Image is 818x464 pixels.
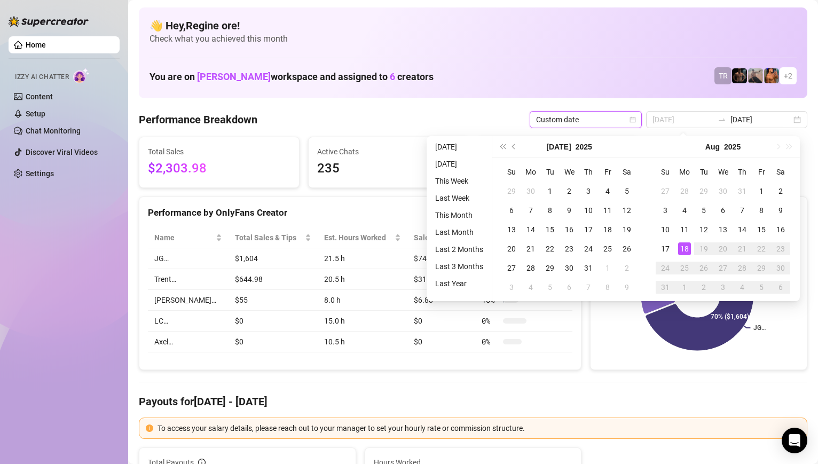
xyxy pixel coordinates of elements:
div: 8 [544,204,556,217]
th: Name [148,227,229,248]
td: 2025-08-03 [656,201,675,220]
div: 14 [736,223,749,236]
td: $0 [229,332,318,352]
div: 4 [736,281,749,294]
td: 2025-08-02 [617,258,636,278]
button: Previous month (PageUp) [508,136,520,158]
th: Total Sales & Tips [229,227,318,248]
input: End date [730,114,791,125]
td: $0 [407,311,475,332]
td: 2025-08-15 [752,220,771,239]
div: 8 [601,281,614,294]
span: calendar [630,116,636,123]
div: 29 [697,185,710,198]
td: 2025-08-02 [771,182,790,201]
div: 2 [697,281,710,294]
li: [DATE] [431,140,487,153]
td: 2025-08-09 [771,201,790,220]
td: 2025-08-03 [502,278,521,297]
div: 5 [755,281,768,294]
td: 2025-09-04 [733,278,752,297]
td: 2025-07-02 [560,182,579,201]
div: Est. Hours Worked [324,232,392,243]
td: 2025-07-01 [540,182,560,201]
div: 11 [601,204,614,217]
td: 2025-07-23 [560,239,579,258]
td: 2025-08-17 [656,239,675,258]
th: Fr [598,162,617,182]
li: [DATE] [431,158,487,170]
div: 25 [601,242,614,255]
li: Last Week [431,192,487,205]
td: 2025-08-20 [713,239,733,258]
a: Home [26,41,46,49]
th: Tu [540,162,560,182]
td: 2025-08-07 [733,201,752,220]
a: Setup [26,109,45,118]
td: 15.0 h [318,311,407,332]
div: 28 [524,262,537,274]
td: 2025-08-24 [656,258,675,278]
div: 17 [659,242,672,255]
td: 2025-08-31 [656,278,675,297]
div: 1 [544,185,556,198]
a: Chat Monitoring [26,127,81,135]
span: to [718,115,726,124]
div: 15 [755,223,768,236]
h4: Performance Breakdown [139,112,257,127]
div: 30 [563,262,576,274]
button: Choose a month [705,136,720,158]
div: 26 [697,262,710,274]
td: $644.98 [229,269,318,290]
td: $6.88 [407,290,475,311]
div: Performance by OnlyFans Creator [148,206,572,220]
div: 28 [678,185,691,198]
td: 2025-09-03 [713,278,733,297]
div: 22 [755,242,768,255]
td: 2025-08-04 [521,278,540,297]
span: [PERSON_NAME] [197,71,271,82]
th: Sa [771,162,790,182]
img: logo-BBDzfeDw.svg [9,16,89,27]
div: 21 [736,242,749,255]
div: 4 [601,185,614,198]
div: 31 [736,185,749,198]
div: 23 [563,242,576,255]
td: 2025-07-27 [502,258,521,278]
div: 1 [601,262,614,274]
div: 5 [544,281,556,294]
h4: Payouts for [DATE] - [DATE] [139,394,807,409]
div: 29 [505,185,518,198]
td: 2025-06-29 [502,182,521,201]
td: 2025-08-01 [752,182,771,201]
td: 2025-08-28 [733,258,752,278]
td: 2025-07-06 [502,201,521,220]
h1: You are on workspace and assigned to creators [150,71,434,83]
button: Choose a year [576,136,592,158]
h4: 👋 Hey, Regine ore ! [150,18,797,33]
td: JG… [148,248,229,269]
a: Settings [26,169,54,178]
td: 2025-07-21 [521,239,540,258]
span: TR [719,70,728,82]
div: 18 [678,242,691,255]
td: $0 [407,332,475,352]
td: 2025-08-12 [694,220,713,239]
td: 2025-07-22 [540,239,560,258]
div: 5 [697,204,710,217]
td: 2025-07-19 [617,220,636,239]
span: Total Sales [148,146,290,158]
div: Open Intercom Messenger [782,428,807,453]
td: 2025-09-02 [694,278,713,297]
td: 2025-08-27 [713,258,733,278]
button: Choose a year [724,136,741,158]
div: 27 [717,262,729,274]
span: $2,303.98 [148,159,290,179]
span: 235 [317,159,460,179]
a: Content [26,92,53,101]
button: Last year (Control + left) [497,136,508,158]
div: 1 [755,185,768,198]
td: 2025-07-29 [540,258,560,278]
td: 2025-07-13 [502,220,521,239]
div: 6 [717,204,729,217]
